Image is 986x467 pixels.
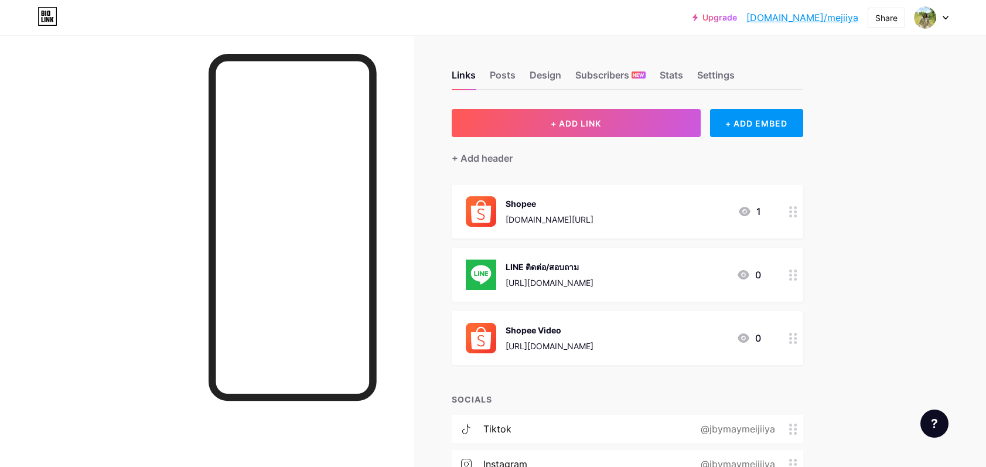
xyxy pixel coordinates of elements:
[483,422,511,436] div: tiktok
[914,6,936,29] img: Mejiiya
[692,13,737,22] a: Upgrade
[697,68,735,89] div: Settings
[738,204,761,219] div: 1
[530,68,561,89] div: Design
[466,196,496,227] img: Shopee
[506,277,593,289] div: [URL][DOMAIN_NAME]
[506,340,593,352] div: [URL][DOMAIN_NAME]
[633,71,644,79] span: NEW
[736,268,761,282] div: 0
[551,118,601,128] span: + ADD LINK
[746,11,858,25] a: [DOMAIN_NAME]/mejiiya
[490,68,516,89] div: Posts
[506,261,593,273] div: LINE ติดต่อ/สอบถาม
[452,109,701,137] button: + ADD LINK
[875,12,898,24] div: Share
[452,393,803,405] div: SOCIALS
[452,151,513,165] div: + Add header
[710,109,803,137] div: + ADD EMBED
[506,197,593,210] div: Shopee
[452,68,476,89] div: Links
[660,68,683,89] div: Stats
[506,324,593,336] div: Shopee Video
[466,260,496,290] img: LINE ติดต่อ/สอบถาม
[682,422,789,436] div: @jbymaymeijiiya
[466,323,496,353] img: Shopee Video
[575,68,646,89] div: Subscribers
[506,213,593,226] div: [DOMAIN_NAME][URL]
[736,331,761,345] div: 0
